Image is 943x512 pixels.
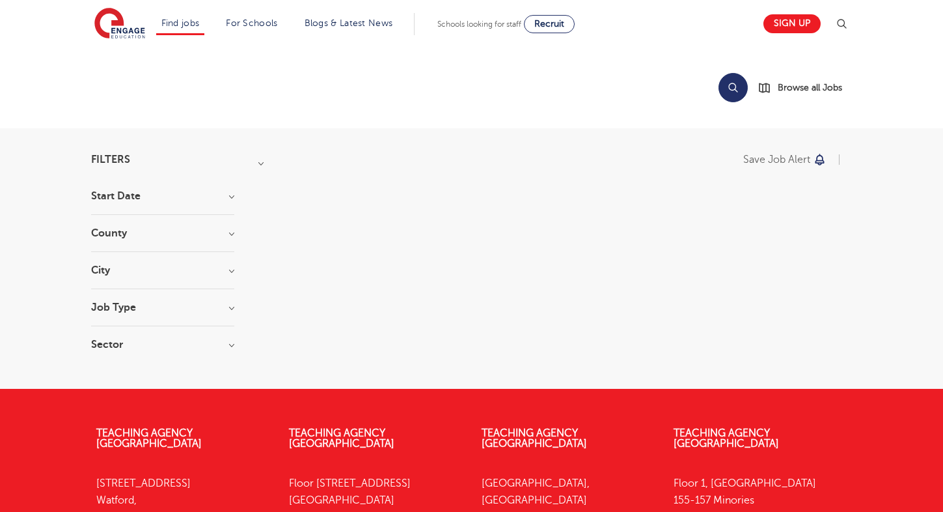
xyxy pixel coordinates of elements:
[91,154,130,165] span: Filters
[674,427,779,449] a: Teaching Agency [GEOGRAPHIC_DATA]
[161,18,200,28] a: Find jobs
[91,302,234,313] h3: Job Type
[91,191,234,201] h3: Start Date
[289,427,394,449] a: Teaching Agency [GEOGRAPHIC_DATA]
[743,154,827,165] button: Save job alert
[534,19,564,29] span: Recruit
[778,80,842,95] span: Browse all Jobs
[482,427,587,449] a: Teaching Agency [GEOGRAPHIC_DATA]
[758,80,853,95] a: Browse all Jobs
[94,8,145,40] img: Engage Education
[718,73,748,102] button: Search
[91,265,234,276] h3: City
[96,427,202,449] a: Teaching Agency [GEOGRAPHIC_DATA]
[226,18,277,28] a: For Schools
[743,154,810,165] p: Save job alert
[524,15,575,33] a: Recruit
[91,228,234,238] h3: County
[305,18,393,28] a: Blogs & Latest News
[91,339,234,350] h3: Sector
[763,14,821,33] a: Sign up
[437,20,521,29] span: Schools looking for staff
